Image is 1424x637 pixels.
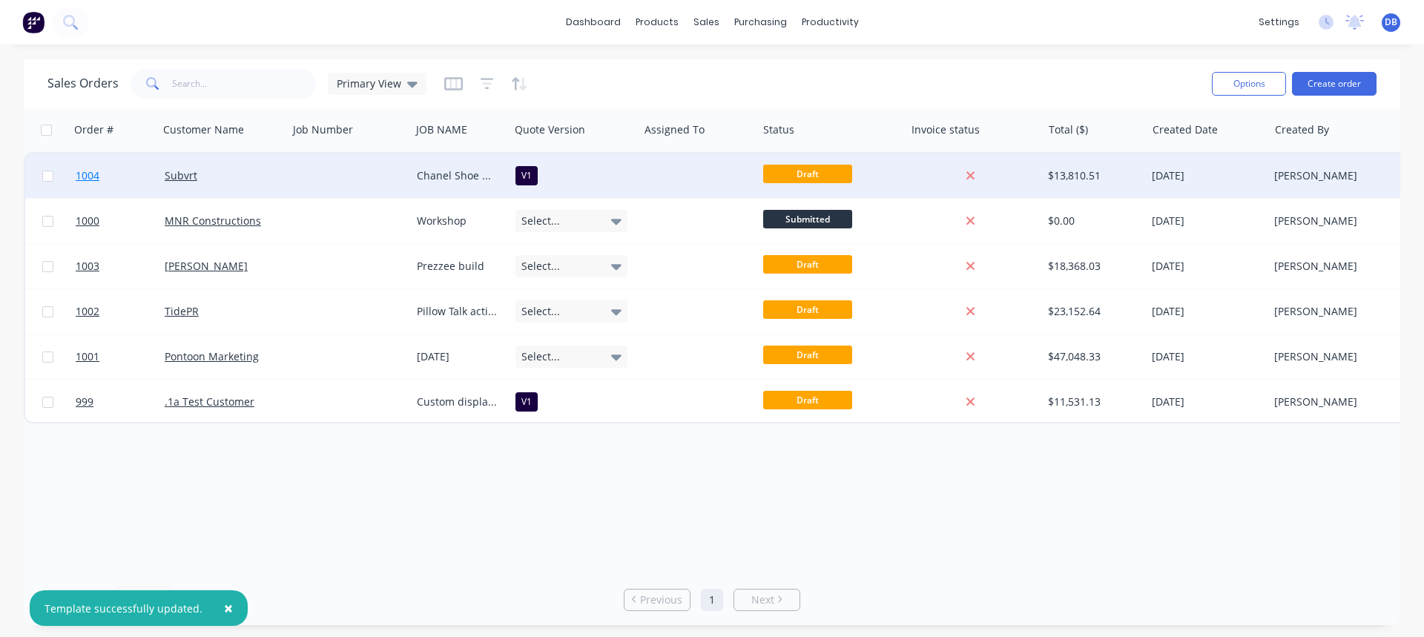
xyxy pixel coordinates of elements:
div: Created Date [1153,122,1218,137]
span: 999 [76,395,93,409]
span: × [224,598,233,618]
a: MNR Constructions [165,214,261,228]
div: V1 [515,392,538,412]
div: Quote Version [515,122,585,137]
div: Created By [1275,122,1329,137]
div: Assigned To [645,122,705,137]
a: 1000 [76,199,165,243]
div: Customer Name [163,122,244,137]
span: 1000 [76,214,99,228]
a: Previous page [624,593,690,607]
div: purchasing [727,11,794,33]
a: 1004 [76,154,165,198]
a: 1001 [76,334,165,379]
input: Search... [172,69,317,99]
div: Prezzee build [417,259,499,274]
a: Next page [734,593,800,607]
div: products [628,11,686,33]
div: Custom display shelving [417,395,499,409]
span: Select... [521,304,560,319]
span: Draft [763,255,852,274]
a: 1002 [76,289,165,334]
div: [DATE] [1152,259,1262,274]
span: Draft [763,346,852,364]
span: DB [1385,16,1397,29]
div: Total ($) [1049,122,1088,137]
div: [DATE] [1152,349,1262,364]
h1: Sales Orders [47,76,119,90]
div: [DATE] [1152,395,1262,409]
img: Factory [22,11,44,33]
div: productivity [794,11,866,33]
span: Primary View [337,76,401,91]
div: [DATE] [1152,168,1262,183]
div: Template successfully updated. [44,601,202,616]
span: Draft [763,300,852,319]
span: Select... [521,259,560,274]
div: Invoice status [912,122,980,137]
span: Draft [763,165,852,183]
span: 1001 [76,349,99,364]
div: sales [686,11,727,33]
span: Submitted [763,210,852,228]
div: Chanel Shoe Modules [417,168,499,183]
span: Select... [521,349,560,364]
div: Order # [74,122,113,137]
div: Status [763,122,794,137]
a: 1003 [76,244,165,288]
button: Options [1212,72,1286,96]
div: $23,152.64 [1048,304,1135,319]
a: Subvrt [165,168,197,182]
div: Workshop [417,214,499,228]
span: 1002 [76,304,99,319]
div: JOB NAME [416,122,467,137]
a: Pontoon Marketing [165,349,259,363]
a: [PERSON_NAME] [165,259,248,273]
a: Page 1 is your current page [701,589,723,611]
button: Create order [1292,72,1377,96]
a: 999 [76,380,165,424]
a: .1a Test Customer [165,395,254,409]
div: V1 [515,166,538,185]
div: $11,531.13 [1048,395,1135,409]
div: [DATE] [417,349,499,364]
div: $18,368.03 [1048,259,1135,274]
span: Draft [763,391,852,409]
div: settings [1251,11,1307,33]
span: 1004 [76,168,99,183]
span: Next [751,593,774,607]
a: TidePR [165,304,199,318]
span: 1003 [76,259,99,274]
div: $13,810.51 [1048,168,1135,183]
div: Job Number [293,122,353,137]
div: $0.00 [1048,214,1135,228]
a: dashboard [558,11,628,33]
button: Close [209,590,248,626]
ul: Pagination [618,589,806,611]
span: Previous [640,593,682,607]
div: [DATE] [1152,214,1262,228]
div: [DATE] [1152,304,1262,319]
div: $47,048.33 [1048,349,1135,364]
span: Select... [521,214,560,228]
div: Pillow Talk activation [417,304,499,319]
